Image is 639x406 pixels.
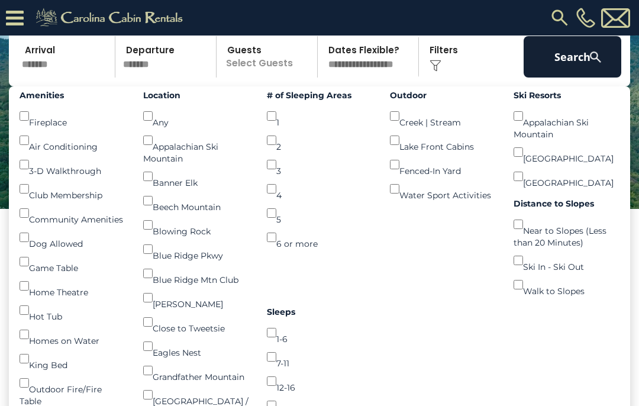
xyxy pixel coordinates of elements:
div: Home Theatre [20,274,125,298]
div: Walk to Slopes [514,273,619,297]
div: Water Sport Activities [390,177,496,201]
div: Beech Mountain [143,189,249,213]
div: 3-D Walkthrough [20,153,125,177]
div: 4 [267,177,373,201]
div: Eagles Nest [143,334,249,359]
div: Community Amenities [20,201,125,225]
label: Outdoor [390,89,496,101]
img: Khaki-logo.png [30,6,193,30]
div: Homes on Water [20,323,125,347]
div: 1 [267,104,373,128]
div: Fireplace [20,104,125,128]
div: [PERSON_NAME] [143,286,249,310]
p: Select Guests [220,36,317,78]
div: Hot Tub [20,298,125,323]
img: filter--v1.png [430,60,441,72]
div: Close to Tweetsie [143,310,249,334]
div: Fenced-In Yard [390,153,496,177]
div: [GEOGRAPHIC_DATA] [514,165,619,189]
label: # of Sleeping Areas [267,89,373,101]
div: Grandfather Mountain [143,359,249,383]
div: 12-16 [267,369,373,394]
div: 5 [267,201,373,225]
label: Ski Resorts [514,89,619,101]
div: Ski In - Ski Out [514,249,619,273]
div: King Bed [20,347,125,371]
div: Air Conditioning [20,128,125,153]
div: Near to Slopes (Less than 20 Minutes) [514,212,619,249]
div: Appalachian Ski Mountain [143,128,249,165]
div: Any [143,104,249,128]
button: Search [524,36,621,78]
div: 6 or more [267,225,373,250]
div: Appalachian Ski Mountain [514,104,619,140]
div: 1-6 [267,321,373,345]
div: Blue Ridge Mtn Club [143,262,249,286]
div: Blue Ridge Pkwy [143,237,249,262]
div: Club Membership [20,177,125,201]
div: Dog Allowed [20,225,125,250]
div: Banner Elk [143,165,249,189]
div: Game Table [20,250,125,274]
div: Lake Front Cabins [390,128,496,153]
label: Sleeps [267,306,373,318]
label: Amenities [20,89,125,101]
div: Creek | Stream [390,104,496,128]
img: search-regular.svg [549,7,570,28]
label: Distance to Slopes [514,198,619,210]
a: [PHONE_NUMBER] [573,8,598,28]
div: 2 [267,128,373,153]
label: Location [143,89,249,101]
div: 3 [267,153,373,177]
img: search-regular-white.png [588,50,603,65]
div: 7-11 [267,345,373,369]
div: [GEOGRAPHIC_DATA] [514,140,619,165]
div: Blowing Rock [143,213,249,237]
